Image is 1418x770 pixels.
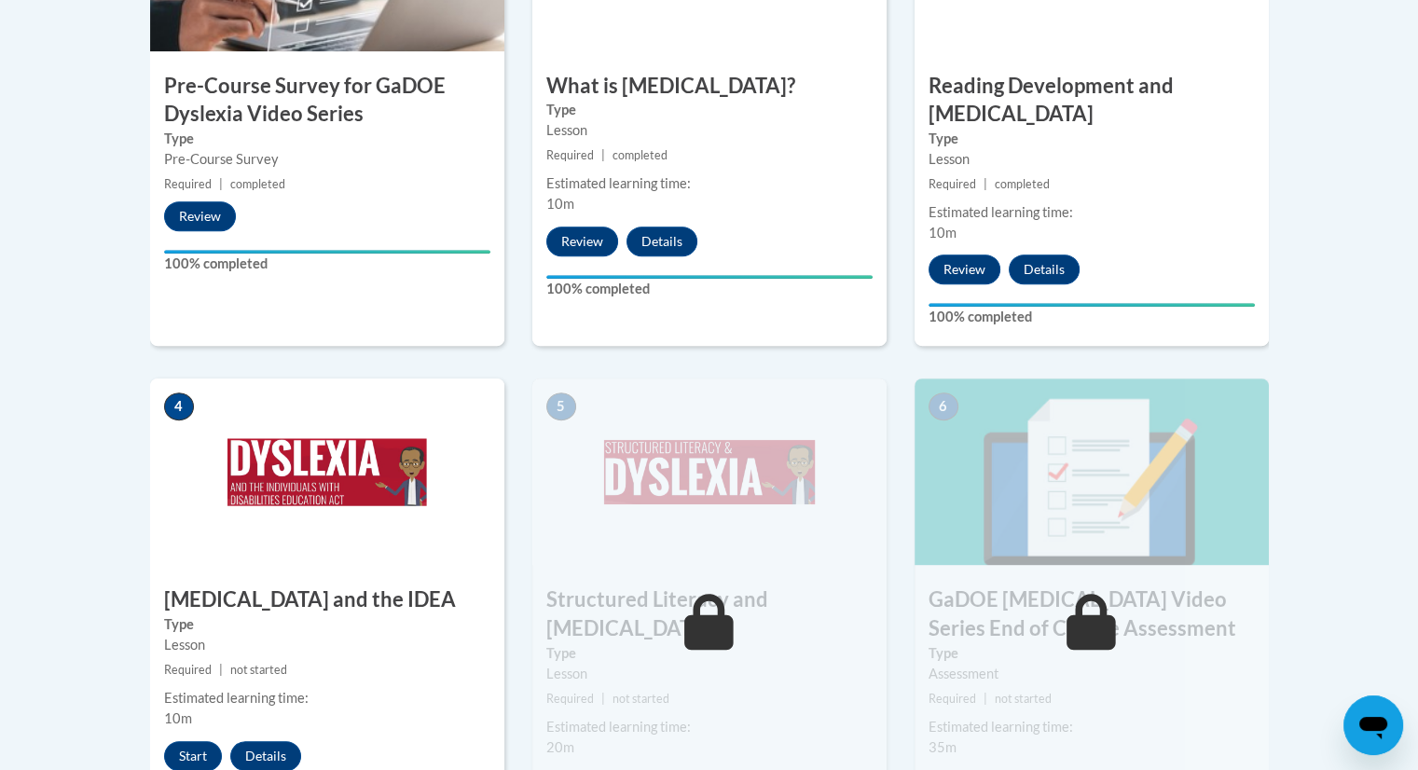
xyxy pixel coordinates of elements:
span: | [219,177,223,191]
span: Required [929,692,976,706]
div: Estimated learning time: [546,173,873,194]
div: Estimated learning time: [164,688,490,708]
div: Lesson [164,635,490,655]
div: Assessment [929,664,1255,684]
button: Review [929,254,1000,284]
label: 100% completed [929,307,1255,327]
div: Estimated learning time: [929,717,1255,737]
h3: What is [MEDICAL_DATA]? [532,72,887,101]
div: Your progress [546,275,873,279]
h3: [MEDICAL_DATA] and the IDEA [150,585,504,614]
div: Estimated learning time: [546,717,873,737]
span: 10m [164,710,192,726]
iframe: Button to launch messaging window [1343,695,1403,755]
span: Required [164,177,212,191]
span: 6 [929,392,958,420]
label: Type [546,100,873,120]
span: | [984,692,987,706]
span: Required [929,177,976,191]
h3: Pre-Course Survey for GaDOE Dyslexia Video Series [150,72,504,130]
span: | [601,148,605,162]
span: Required [546,148,594,162]
div: Lesson [546,120,873,141]
label: Type [929,129,1255,149]
button: Details [626,227,697,256]
div: Your progress [164,250,490,254]
span: 10m [929,225,957,241]
div: Pre-Course Survey [164,149,490,170]
span: not started [995,692,1052,706]
div: Your progress [929,303,1255,307]
span: | [601,692,605,706]
span: completed [995,177,1050,191]
img: Course Image [532,378,887,565]
div: Lesson [929,149,1255,170]
span: | [219,663,223,677]
img: Course Image [150,378,504,565]
span: 5 [546,392,576,420]
label: 100% completed [164,254,490,274]
label: Type [164,614,490,635]
span: | [984,177,987,191]
button: Review [164,201,236,231]
h3: Reading Development and [MEDICAL_DATA] [915,72,1269,130]
span: not started [230,663,287,677]
span: 35m [929,739,957,755]
span: Required [164,663,212,677]
label: Type [546,643,873,664]
button: Review [546,227,618,256]
h3: GaDOE [MEDICAL_DATA] Video Series End of Course Assessment [915,585,1269,643]
label: Type [164,129,490,149]
span: Required [546,692,594,706]
label: 100% completed [546,279,873,299]
div: Estimated learning time: [929,202,1255,223]
span: 20m [546,739,574,755]
span: not started [613,692,669,706]
span: 10m [546,196,574,212]
span: completed [230,177,285,191]
img: Course Image [915,378,1269,565]
h3: Structured Literacy and [MEDICAL_DATA] [532,585,887,643]
button: Details [1009,254,1080,284]
span: 4 [164,392,194,420]
div: Lesson [546,664,873,684]
label: Type [929,643,1255,664]
span: completed [613,148,668,162]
